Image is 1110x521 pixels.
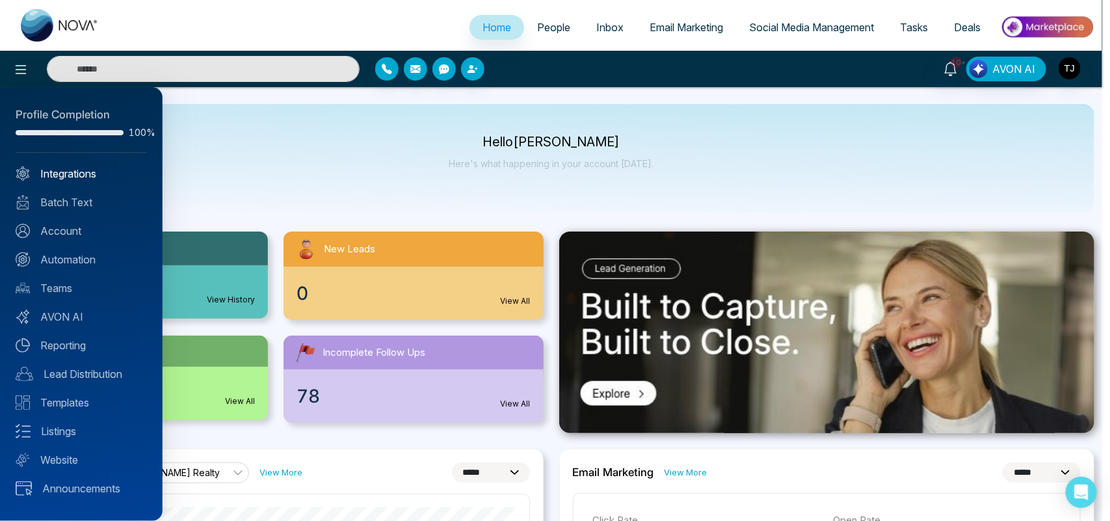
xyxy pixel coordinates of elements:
[16,424,31,438] img: Listings.svg
[16,338,30,353] img: Reporting.svg
[16,367,33,381] img: Lead-dist.svg
[129,128,147,137] span: 100%
[16,281,30,295] img: team.svg
[16,224,30,238] img: Account.svg
[16,310,30,324] img: Avon-AI.svg
[16,167,30,181] img: Integrated.svg
[1066,477,1097,508] div: Open Intercom Messenger
[16,194,147,210] a: Batch Text
[16,338,147,353] a: Reporting
[16,481,32,496] img: announcements.svg
[16,252,30,267] img: Automation.svg
[16,481,147,496] a: Announcements
[16,223,147,239] a: Account
[16,195,30,209] img: batch_text_white.png
[16,366,147,382] a: Lead Distribution
[16,423,147,439] a: Listings
[16,452,147,468] a: Website
[16,453,30,467] img: Website.svg
[16,309,147,325] a: AVON AI
[16,280,147,296] a: Teams
[16,107,147,124] div: Profile Completion
[16,395,147,410] a: Templates
[16,395,30,410] img: Templates.svg
[16,166,147,181] a: Integrations
[16,252,147,267] a: Automation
